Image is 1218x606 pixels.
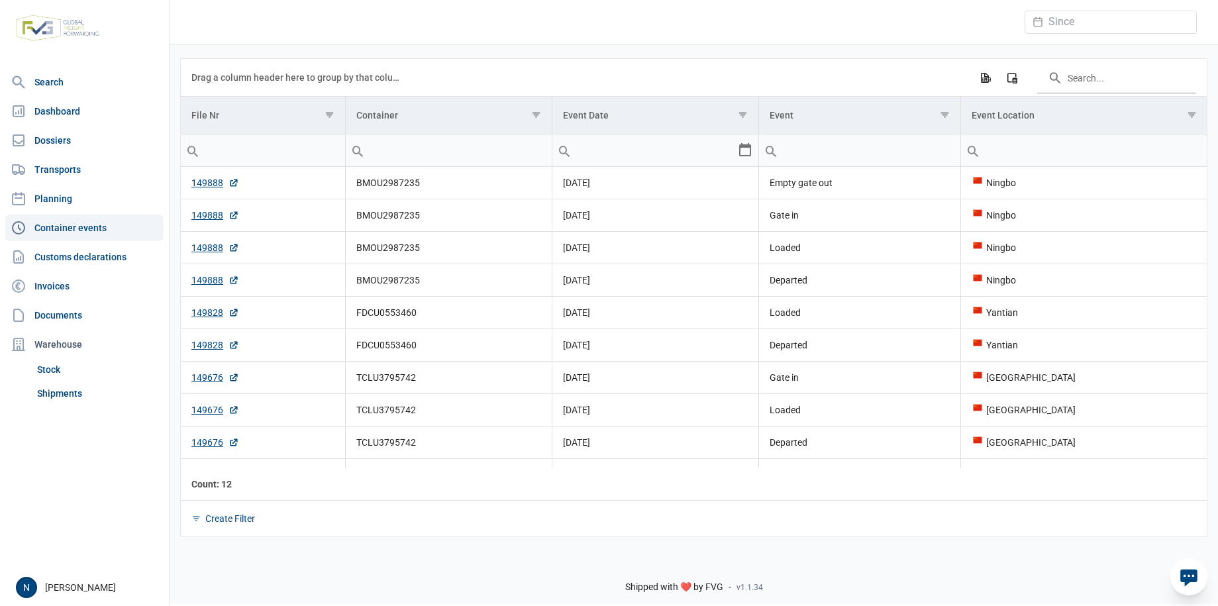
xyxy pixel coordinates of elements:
td: TCLU3795742 [346,427,552,459]
td: TCLU3795742 [346,394,552,427]
input: Filter cell [552,134,738,166]
div: Search box [961,134,985,166]
a: Dashboard [5,98,164,125]
input: Filter cell [346,134,552,166]
div: Column Chooser [1000,66,1024,89]
td: FDCU0553460 [346,329,552,362]
div: Ningbo [972,209,1197,222]
td: Filter cell [181,134,346,167]
a: 149888 [191,209,239,222]
span: Show filter options for column 'Event Location' [1187,110,1197,120]
td: Departed [759,427,960,459]
div: Event Location [972,110,1035,121]
a: Planning [5,185,164,212]
td: Loaded [759,232,960,264]
div: Event [770,110,793,121]
div: Datepicker input [1025,11,1197,34]
span: Shipped with ❤️ by FVG [625,581,723,593]
td: Loaded [759,297,960,329]
td: Filter cell [552,134,759,167]
div: File Nr [191,110,219,121]
a: 149828 [191,306,239,319]
input: Filter cell [181,134,345,166]
td: Empty gate out [759,459,960,491]
div: Search box [759,134,783,166]
td: Departed [759,264,960,297]
span: [DATE] [563,372,590,383]
td: TCLU3795742 [346,362,552,394]
div: Search box [346,134,370,166]
td: BMOU2987235 [346,232,552,264]
input: Search in the data grid [1037,62,1196,93]
td: BMOU2987235 [346,167,552,199]
a: Invoices [5,273,164,299]
div: File Nr Count: 12 [191,478,335,491]
span: [DATE] [563,177,590,188]
td: Gate in [759,362,960,394]
a: 149828 [191,338,239,352]
td: Empty gate out [759,167,960,199]
span: Show filter options for column 'File Nr' [325,110,334,120]
td: Column Event [759,97,960,134]
div: Container [356,110,398,121]
div: [PERSON_NAME] [16,577,161,598]
div: [GEOGRAPHIC_DATA] [972,371,1197,384]
a: Search [5,69,164,95]
span: [DATE] [563,437,590,448]
div: Search box [181,134,205,166]
a: Stock [32,358,164,381]
td: BMOU2987235 [346,264,552,297]
a: Customs declarations [5,244,164,270]
span: [DATE] [563,242,590,253]
input: Filter cell [759,134,960,166]
a: 149888 [191,241,239,254]
img: FVG - Global freight forwarding [11,10,105,46]
span: Show filter options for column 'Event' [940,110,950,120]
td: BMOU2987235 [346,199,552,232]
input: Since [1025,11,1197,34]
div: Ningbo [972,176,1197,189]
div: Event Date [563,110,609,121]
div: [GEOGRAPHIC_DATA] [972,403,1197,417]
div: Export all data to Excel [973,66,997,89]
td: Gate in [759,199,960,232]
td: Departed [759,329,960,362]
a: 149676 [191,436,239,449]
td: Column Event Location [960,97,1207,134]
span: [DATE] [563,307,590,318]
td: Column File Nr [181,97,346,134]
span: Show filter options for column 'Event Date' [738,110,748,120]
a: Documents [5,302,164,328]
td: Filter cell [960,134,1207,167]
span: [DATE] [563,340,590,350]
td: TCNU7167823 [346,459,552,491]
a: Dossiers [5,127,164,154]
div: Ningbo [972,274,1197,287]
td: Loaded [759,394,960,427]
a: 149676 [191,371,239,384]
div: Data grid toolbar [191,59,1196,96]
input: Filter cell [961,134,1207,166]
a: 149888 [191,176,239,189]
td: Filter cell [346,134,552,167]
td: FDCU0553460 [346,297,552,329]
a: Shipments [32,381,164,405]
div: Create Filter [205,513,255,525]
span: - [729,581,731,593]
button: N [16,577,37,598]
span: [DATE] [563,405,590,415]
td: Column Event Date [552,97,759,134]
div: Data grid with 12 rows and 5 columns [181,59,1207,536]
div: Select [737,134,753,166]
span: [DATE] [563,275,590,285]
span: [DATE] [563,210,590,221]
span: v1.1.34 [736,582,763,593]
div: Ningbo [972,241,1197,254]
div: Warehouse [5,331,164,358]
a: 149676 [191,403,239,417]
span: Show filter options for column 'Container' [531,110,541,120]
div: Yantian [972,338,1197,352]
a: Container events [5,215,164,241]
a: 149888 [191,274,239,287]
